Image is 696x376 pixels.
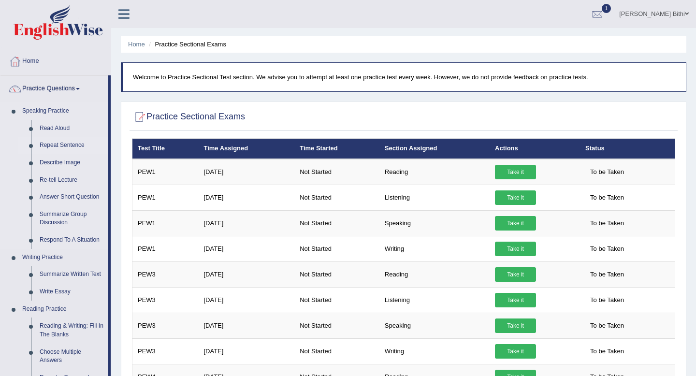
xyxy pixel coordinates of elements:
span: To be Taken [585,344,629,359]
td: [DATE] [198,261,294,287]
a: Summarize Group Discussion [35,206,108,231]
a: Read Aloud [35,120,108,137]
a: Respond To A Situation [35,231,108,249]
li: Practice Sectional Exams [146,40,226,49]
th: Actions [490,139,580,159]
td: Not Started [294,261,379,287]
a: Practice Questions [0,75,108,100]
td: [DATE] [198,236,294,261]
td: PEW1 [132,236,199,261]
span: To be Taken [585,165,629,179]
span: 1 [602,4,611,13]
td: Speaking [379,210,490,236]
a: Reading Practice [18,301,108,318]
td: Not Started [294,185,379,210]
td: Listening [379,185,490,210]
a: Answer Short Question [35,188,108,206]
a: Take it [495,216,536,231]
h2: Practice Sectional Exams [132,110,245,124]
a: Take it [495,242,536,256]
td: Not Started [294,287,379,313]
p: Welcome to Practice Sectional Test section. We advise you to attempt at least one practice test e... [133,72,676,82]
a: Take it [495,318,536,333]
a: Take it [495,165,536,179]
td: Writing [379,338,490,364]
a: Take it [495,293,536,307]
span: To be Taken [585,216,629,231]
td: PEW3 [132,338,199,364]
td: Reading [379,159,490,185]
td: Reading [379,261,490,287]
td: [DATE] [198,159,294,185]
th: Status [580,139,675,159]
td: PEW3 [132,261,199,287]
a: Reading & Writing: Fill In The Blanks [35,318,108,343]
a: Summarize Written Text [35,266,108,283]
td: Not Started [294,236,379,261]
a: Take it [495,267,536,282]
span: To be Taken [585,293,629,307]
td: PEW3 [132,287,199,313]
td: PEW1 [132,210,199,236]
a: Write Essay [35,283,108,301]
th: Test Title [132,139,199,159]
td: [DATE] [198,338,294,364]
a: Describe Image [35,154,108,172]
a: Home [128,41,145,48]
td: Not Started [294,159,379,185]
span: To be Taken [585,267,629,282]
td: Writing [379,236,490,261]
td: [DATE] [198,185,294,210]
a: Writing Practice [18,249,108,266]
td: Not Started [294,338,379,364]
span: To be Taken [585,318,629,333]
a: Take it [495,344,536,359]
a: Home [0,48,111,72]
a: Speaking Practice [18,102,108,120]
td: PEW1 [132,159,199,185]
th: Time Assigned [198,139,294,159]
td: Speaking [379,313,490,338]
a: Take it [495,190,536,205]
td: Not Started [294,313,379,338]
a: Repeat Sentence [35,137,108,154]
th: Section Assigned [379,139,490,159]
span: To be Taken [585,242,629,256]
td: Not Started [294,210,379,236]
td: [DATE] [198,210,294,236]
th: Time Started [294,139,379,159]
td: Listening [379,287,490,313]
td: [DATE] [198,313,294,338]
td: [DATE] [198,287,294,313]
a: Re-tell Lecture [35,172,108,189]
td: PEW3 [132,313,199,338]
td: PEW1 [132,185,199,210]
span: To be Taken [585,190,629,205]
a: Choose Multiple Answers [35,344,108,369]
